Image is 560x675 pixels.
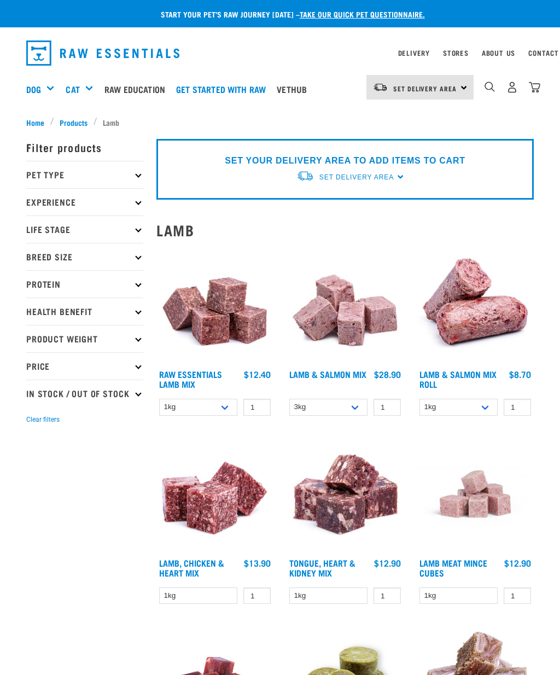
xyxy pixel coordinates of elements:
p: Price [26,352,143,380]
span: Home [26,117,44,128]
a: Delivery [398,51,430,55]
img: user.png [506,82,518,93]
a: Lamb & Salmon Mix [289,371,366,376]
a: Contact [528,51,559,55]
p: In Stock / Out Of Stock [26,380,143,407]
a: Vethub [274,67,315,111]
nav: dropdown navigation [17,36,542,70]
span: Products [60,117,87,128]
div: $8.70 [509,369,531,379]
img: 1261 Lamb Salmon Roll 01 [417,247,534,364]
div: $12.90 [374,558,401,568]
button: Clear filters [26,415,60,424]
p: Filter products [26,133,143,161]
p: Experience [26,188,143,216]
img: Lamb Meat Mince [417,435,534,552]
input: 1 [504,399,531,416]
input: 1 [243,587,271,604]
input: 1 [504,587,531,604]
a: Lamb & Salmon Mix Roll [419,371,497,386]
img: Raw Essentials Logo [26,40,179,66]
input: 1 [374,587,401,604]
div: $12.40 [244,369,271,379]
div: $13.90 [244,558,271,568]
p: Life Stage [26,216,143,243]
a: Raw Essentials Lamb Mix [159,371,222,386]
a: About Us [482,51,515,55]
p: Breed Size [26,243,143,270]
span: Set Delivery Area [393,86,457,90]
img: ?1041 RE Lamb Mix 01 [156,247,273,364]
p: SET YOUR DELIVERY AREA TO ADD ITEMS TO CART [225,154,465,167]
h2: Lamb [156,222,534,238]
input: 1 [374,399,401,416]
img: 1124 Lamb Chicken Heart Mix 01 [156,435,273,552]
div: $28.90 [374,369,401,379]
a: Stores [443,51,469,55]
img: van-moving.png [296,170,314,182]
a: take our quick pet questionnaire. [300,12,425,16]
a: Raw Education [102,67,173,111]
a: Dog [26,83,41,96]
img: van-moving.png [373,83,388,92]
img: home-icon-1@2x.png [485,82,495,92]
nav: breadcrumbs [26,117,534,128]
a: Cat [66,83,79,96]
a: Products [54,117,94,128]
span: Set Delivery Area [319,173,394,181]
div: $12.90 [504,558,531,568]
a: Tongue, Heart & Kidney Mix [289,560,355,575]
p: Protein [26,270,143,298]
img: home-icon@2x.png [529,82,540,93]
p: Pet Type [26,161,143,188]
img: 1029 Lamb Salmon Mix 01 [287,247,404,364]
p: Health Benefit [26,298,143,325]
a: Home [26,117,50,128]
a: Get started with Raw [173,67,274,111]
a: Lamb, Chicken & Heart Mix [159,560,224,575]
img: 1167 Tongue Heart Kidney Mix 01 [287,435,404,552]
a: Lamb Meat Mince Cubes [419,560,487,575]
p: Product Weight [26,325,143,352]
input: 1 [243,399,271,416]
